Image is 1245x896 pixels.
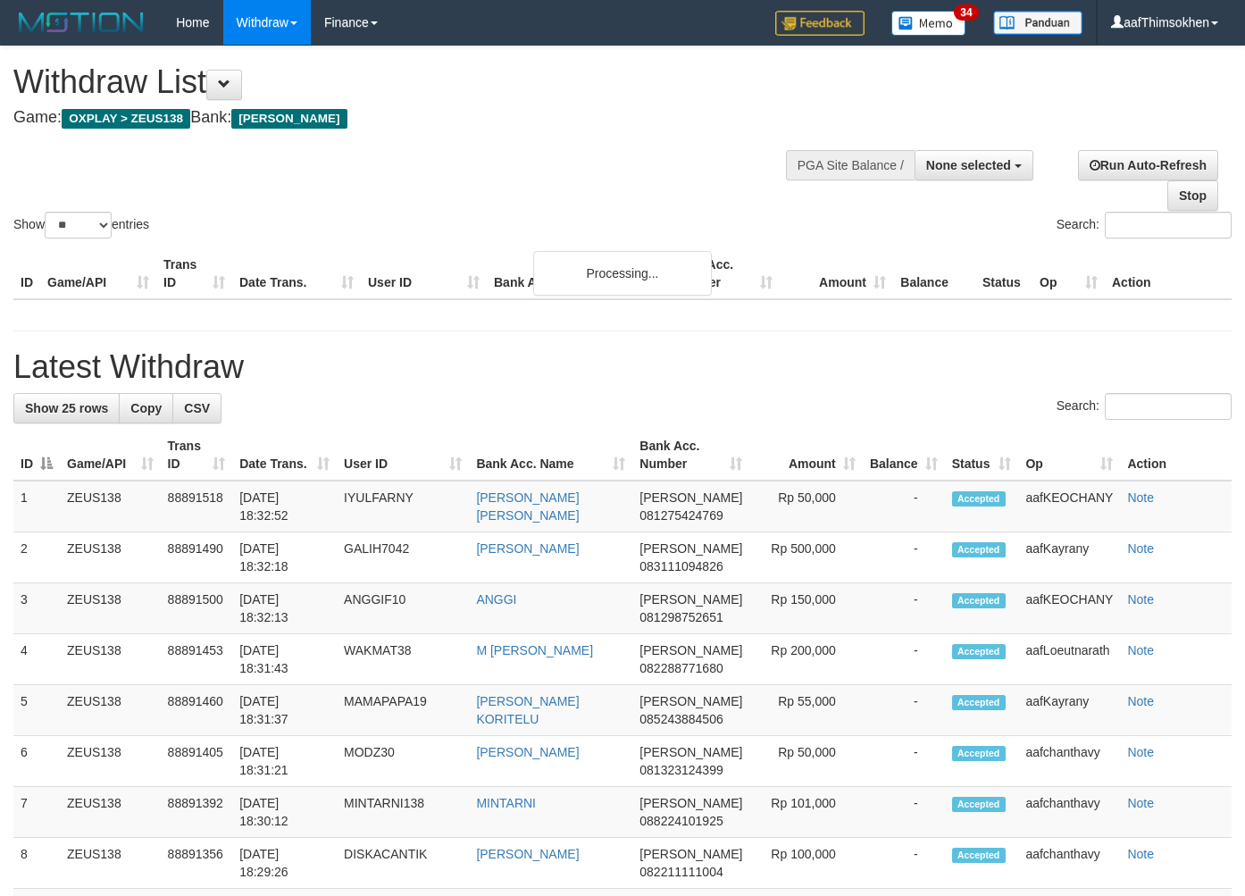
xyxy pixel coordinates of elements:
[161,634,233,685] td: 88891453
[13,736,60,787] td: 6
[60,838,161,889] td: ZEUS138
[13,212,149,239] label: Show entries
[13,583,60,634] td: 3
[337,787,469,838] td: MINTARNI138
[639,865,723,879] span: Copy 082211111004 to clipboard
[476,694,579,726] a: [PERSON_NAME] KORITELU
[639,745,742,759] span: [PERSON_NAME]
[639,508,723,523] span: Copy 081275424769 to clipboard
[952,848,1006,863] span: Accepted
[780,248,893,299] th: Amount
[40,248,156,299] th: Game/API
[161,838,233,889] td: 88891356
[1018,532,1120,583] td: aafKayrany
[1018,787,1120,838] td: aafchanthavy
[639,796,742,810] span: [PERSON_NAME]
[232,248,361,299] th: Date Trans.
[13,481,60,532] td: 1
[337,838,469,889] td: DISKACANTIK
[337,736,469,787] td: MODZ30
[337,685,469,736] td: MAMAPAPA19
[1078,150,1218,180] a: Run Auto-Refresh
[863,532,945,583] td: -
[893,248,975,299] th: Balance
[361,248,487,299] th: User ID
[1018,838,1120,889] td: aafchanthavy
[469,430,632,481] th: Bank Acc. Name: activate to sort column ascending
[1018,583,1120,634] td: aafKEOCHANY
[639,643,742,657] span: [PERSON_NAME]
[666,248,780,299] th: Bank Acc. Number
[161,736,233,787] td: 88891405
[975,248,1032,299] th: Status
[161,685,233,736] td: 88891460
[749,634,862,685] td: Rp 200,000
[1127,796,1154,810] a: Note
[232,787,337,838] td: [DATE] 18:30:12
[337,532,469,583] td: GALIH7042
[337,634,469,685] td: WAKMAT38
[13,248,40,299] th: ID
[639,814,723,828] span: Copy 088224101925 to clipboard
[476,490,579,523] a: [PERSON_NAME] [PERSON_NAME]
[1105,248,1232,299] th: Action
[13,634,60,685] td: 4
[749,583,862,634] td: Rp 150,000
[1018,685,1120,736] td: aafKayrany
[1120,430,1232,481] th: Action
[749,481,862,532] td: Rp 50,000
[62,109,190,129] span: OXPLAY > ZEUS138
[13,9,149,36] img: MOTION_logo.png
[232,430,337,481] th: Date Trans.: activate to sort column ascending
[130,401,162,415] span: Copy
[952,644,1006,659] span: Accepted
[952,797,1006,812] span: Accepted
[945,430,1019,481] th: Status: activate to sort column ascending
[184,401,210,415] span: CSV
[232,838,337,889] td: [DATE] 18:29:26
[639,610,723,624] span: Copy 081298752651 to clipboard
[13,532,60,583] td: 2
[863,838,945,889] td: -
[639,541,742,556] span: [PERSON_NAME]
[1127,643,1154,657] a: Note
[749,787,862,838] td: Rp 101,000
[60,685,161,736] td: ZEUS138
[952,542,1006,557] span: Accepted
[1127,592,1154,607] a: Note
[13,109,812,127] h4: Game: Bank:
[915,150,1033,180] button: None selected
[60,736,161,787] td: ZEUS138
[863,634,945,685] td: -
[926,158,1011,172] span: None selected
[161,583,233,634] td: 88891500
[749,838,862,889] td: Rp 100,000
[476,541,579,556] a: [PERSON_NAME]
[993,11,1082,35] img: panduan.png
[749,736,862,787] td: Rp 50,000
[13,787,60,838] td: 7
[60,532,161,583] td: ZEUS138
[337,583,469,634] td: ANGGIF10
[639,559,723,574] span: Copy 083111094826 to clipboard
[13,838,60,889] td: 8
[952,746,1006,761] span: Accepted
[1018,634,1120,685] td: aafLoeutnarath
[156,248,232,299] th: Trans ID
[13,64,812,100] h1: Withdraw List
[1057,393,1232,420] label: Search:
[952,593,1006,608] span: Accepted
[1032,248,1105,299] th: Op
[60,430,161,481] th: Game/API: activate to sort column ascending
[1018,736,1120,787] td: aafchanthavy
[487,248,666,299] th: Bank Acc. Name
[1127,694,1154,708] a: Note
[60,583,161,634] td: ZEUS138
[13,349,1232,385] h1: Latest Withdraw
[161,481,233,532] td: 88891518
[952,491,1006,507] span: Accepted
[533,251,712,296] div: Processing...
[172,393,221,423] a: CSV
[231,109,347,129] span: [PERSON_NAME]
[232,481,337,532] td: [DATE] 18:32:52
